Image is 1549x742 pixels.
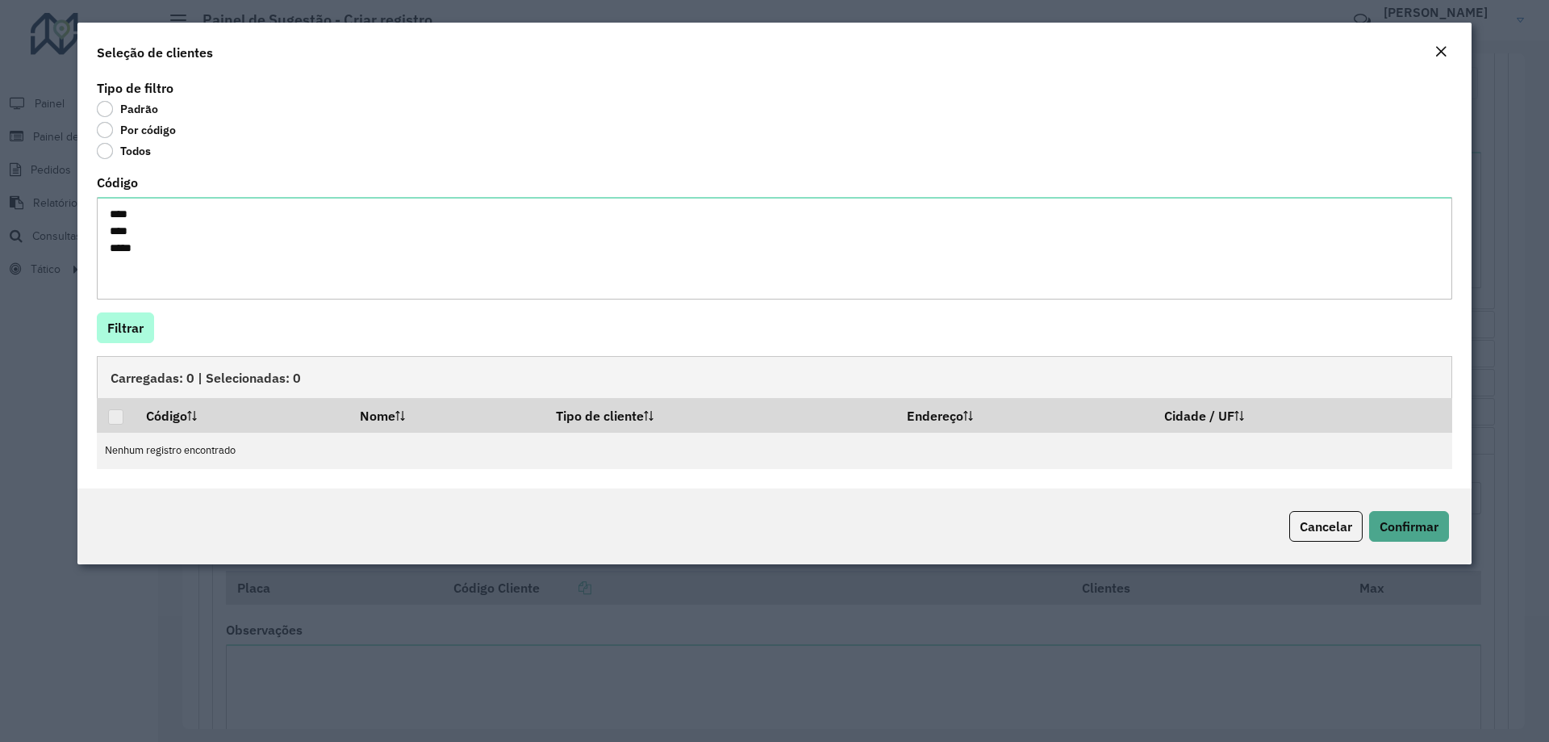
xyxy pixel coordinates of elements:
th: Tipo de cliente [545,398,896,432]
h4: Seleção de clientes [97,43,213,62]
button: Confirmar [1369,511,1449,542]
div: Carregadas: 0 | Selecionadas: 0 [97,356,1452,398]
td: Nenhum registro encontrado [97,433,1452,469]
th: Endereço [896,398,1154,432]
th: Código [135,398,348,432]
button: Filtrar [97,312,154,343]
span: Confirmar [1380,518,1438,534]
label: Por código [97,122,176,138]
label: Tipo de filtro [97,78,173,98]
th: Nome [349,398,545,432]
label: Padrão [97,101,158,117]
th: Cidade / UF [1154,398,1452,432]
em: Fechar [1434,45,1447,58]
label: Todos [97,143,151,159]
button: Cancelar [1289,511,1363,542]
label: Código [97,173,138,192]
span: Cancelar [1300,518,1352,534]
button: Close [1430,42,1452,63]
